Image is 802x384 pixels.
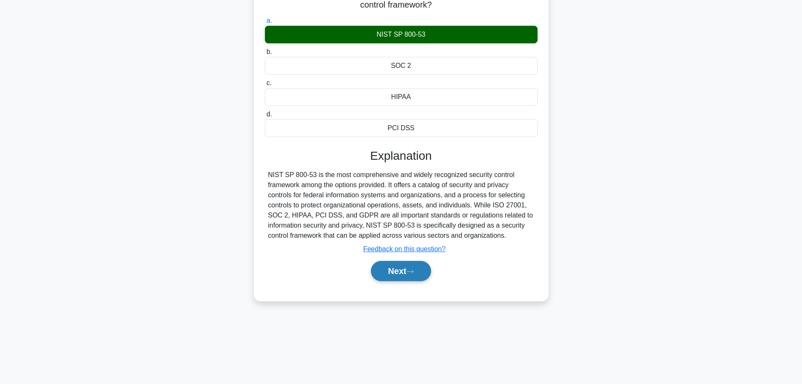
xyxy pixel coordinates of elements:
[363,245,446,252] a: Feedback on this question?
[266,17,272,24] span: a.
[268,170,534,241] div: NIST SP 800-53 is the most comprehensive and widely recognized security control framework among t...
[266,110,272,118] span: d.
[371,261,431,281] button: Next
[270,149,533,163] h3: Explanation
[265,57,538,75] div: SOC 2
[265,26,538,43] div: NIST SP 800-53
[266,79,272,86] span: c.
[265,88,538,106] div: HIPAA
[266,48,272,55] span: b.
[265,119,538,137] div: PCI DSS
